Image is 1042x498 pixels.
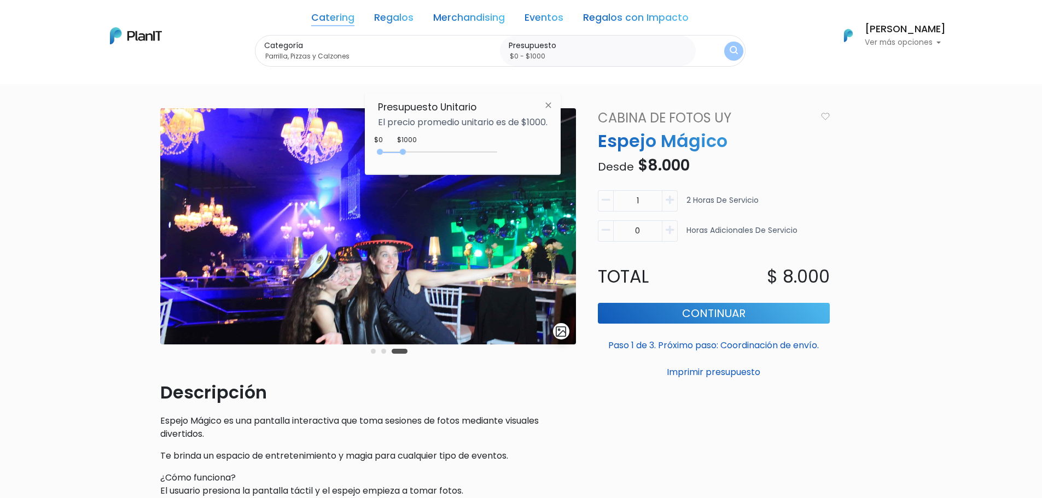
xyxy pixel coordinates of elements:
[160,379,576,406] p: Descripción
[525,13,563,26] a: Eventos
[509,40,691,51] label: Presupuesto
[830,21,946,50] button: PlanIt Logo [PERSON_NAME] Ver más opciones
[583,13,689,26] a: Regalos con Impacto
[598,335,830,352] p: Paso 1 de 3. Próximo paso: Coordinación de envío.
[378,118,548,127] p: El precio promedio unitario es de $1000.
[836,24,860,48] img: PlanIt Logo
[598,363,830,382] button: Imprimir presupuesto
[264,40,496,51] label: Categoría
[686,195,759,216] p: 2 Horas de servicio
[767,263,830,290] p: $ 8.000
[110,27,162,44] img: PlanIt Logo
[160,108,576,344] img: WhatsApp_Image_2022-07-04_at_12.31.19_PM__6_.jpeg
[374,13,414,26] a: Regalos
[160,449,576,462] p: Te brinda un espacio de entretenimiento y magia para cualquier tipo de eventos.
[591,263,714,290] p: Total
[821,113,830,120] img: heart_icon
[686,225,797,246] p: Horas adicionales de servicio
[397,135,417,145] div: $1000
[381,349,386,354] button: Carousel Page 2
[865,25,946,34] h6: [PERSON_NAME]
[591,108,816,128] a: Cabina de Fotos UY
[371,349,376,354] button: Carousel Page 1
[865,39,946,46] p: Ver más opciones
[160,414,576,441] p: Espejo Mágico es una pantalla interactiva que toma sesiones de fotos mediante visuales divertidos.
[538,95,558,115] img: close-6986928ebcb1d6c9903e3b54e860dbc4d054630f23adef3a32610726dff6a82b.svg
[730,46,738,56] img: search_button-432b6d5273f82d61273b3651a40e1bd1b912527efae98b1b7a1b2c0702e16a8d.svg
[638,155,690,176] span: $8.000
[311,13,354,26] a: Catering
[555,325,567,338] img: gallery-light
[392,349,408,354] button: Carousel Page 3 (Current Slide)
[56,10,158,32] div: ¿Necesitás ayuda?
[433,13,505,26] a: Merchandising
[374,135,383,145] div: $0
[598,159,634,174] span: Desde
[368,344,410,358] div: Carousel Pagination
[591,128,836,154] p: Espejo Mágico
[598,303,830,324] button: Continuar
[378,102,548,113] h6: Presupuesto Unitario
